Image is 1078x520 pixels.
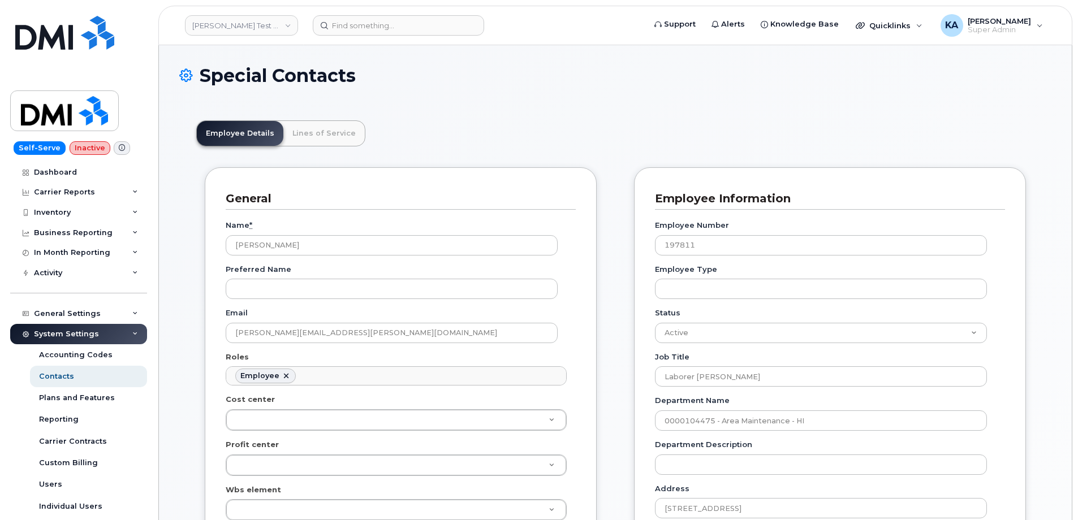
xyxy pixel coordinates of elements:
[226,191,567,206] h3: General
[655,220,729,231] label: Employee Number
[226,394,275,405] label: Cost center
[655,439,752,450] label: Department Description
[197,121,283,146] a: Employee Details
[179,66,1051,85] h1: Special Contacts
[249,220,252,229] abbr: required
[655,191,997,206] h3: Employee Information
[655,483,689,494] label: Address
[655,352,689,362] label: Job Title
[655,264,717,275] label: Employee Type
[226,352,249,362] label: Roles
[226,220,252,231] label: Name
[655,307,680,318] label: Status
[226,439,279,450] label: Profit center
[240,371,279,380] div: Employee
[226,484,281,495] label: Wbs element
[655,395,730,406] label: Department Name
[283,121,365,146] a: Lines of Service
[226,307,248,318] label: Email
[226,264,291,275] label: Preferred Name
